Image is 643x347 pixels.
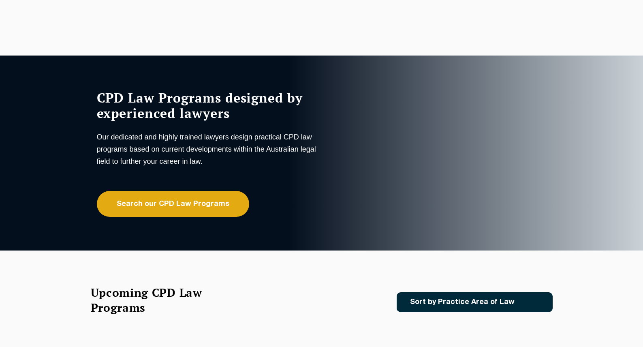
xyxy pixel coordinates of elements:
img: Icon [528,299,537,306]
p: Our dedicated and highly trained lawyers design practical CPD law programs based on current devel... [97,131,320,167]
h1: CPD Law Programs designed by experienced lawyers [97,90,320,121]
a: Sort by Practice Area of Law [397,292,553,312]
a: Search our CPD Law Programs [97,191,249,217]
h2: Upcoming CPD Law Programs [91,285,222,315]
